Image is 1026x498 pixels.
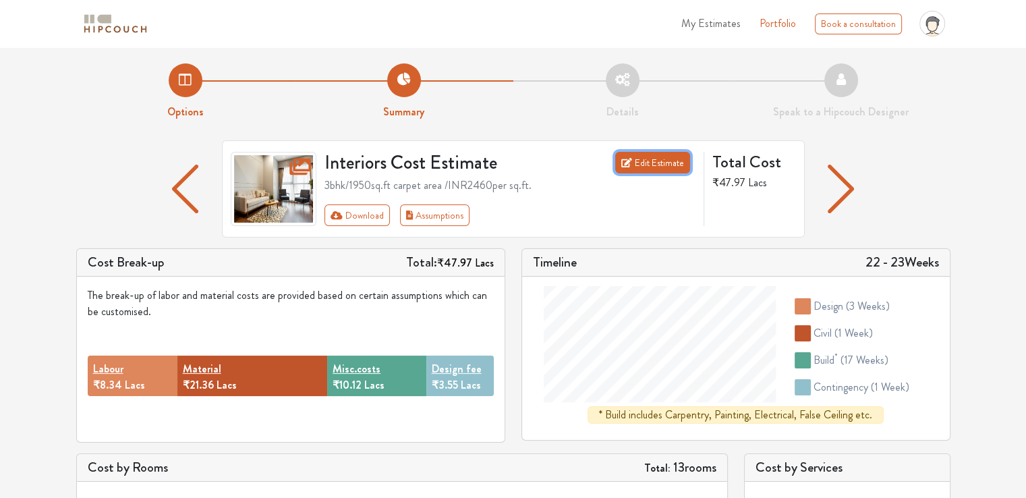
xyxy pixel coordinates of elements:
[773,104,909,119] strong: Speak to a Hipcouch Designer
[681,16,741,31] span: My Estimates
[588,406,884,424] div: * Build includes Carpentry, Painting, Electrical, False Ceiling etc.
[432,377,458,393] span: ₹3.55
[475,255,494,271] span: Lacs
[172,165,198,213] img: arrow left
[865,254,939,271] h5: 22 - 23 Weeks
[760,16,796,32] a: Portfolio
[828,165,854,213] img: arrow left
[183,361,221,377] button: Material
[364,377,384,393] span: Lacs
[437,255,472,271] span: ₹47.97
[82,12,149,36] img: logo-horizontal.svg
[231,152,317,226] img: gallery
[93,361,123,377] button: Labour
[756,460,939,476] h5: Cost by Services
[324,204,390,226] button: Download
[324,177,695,194] div: 3bhk / 1950 sq.ft carpet area /INR 2460 per sq.ft.
[316,152,574,175] h3: Interiors Cost Estimate
[644,460,671,476] strong: Total:
[125,377,145,393] span: Lacs
[814,379,909,395] div: contingency
[88,460,168,476] h5: Cost by Rooms
[82,9,149,39] span: logo-horizontal.svg
[814,325,873,341] div: civil
[871,379,909,395] span: ( 1 week )
[644,460,716,476] h5: 13 rooms
[533,254,577,271] h5: Timeline
[167,104,204,119] strong: Options
[815,13,902,34] div: Book a consultation
[748,175,767,190] span: Lacs
[712,175,745,190] span: ₹47.97
[400,204,470,226] button: Assumptions
[183,377,214,393] span: ₹21.36
[333,361,380,377] button: Misc.costs
[93,377,122,393] span: ₹8.34
[217,377,237,393] span: Lacs
[606,104,639,119] strong: Details
[615,152,690,173] a: Edit Estimate
[88,254,165,271] h5: Cost Break-up
[383,104,424,119] strong: Summary
[432,361,482,377] button: Design fee
[324,204,480,226] div: First group
[406,254,494,271] h5: Total:
[846,298,890,314] span: ( 3 weeks )
[814,352,888,368] div: build
[834,325,873,341] span: ( 1 week )
[461,377,481,393] span: Lacs
[333,377,362,393] span: ₹10.12
[324,204,695,226] div: Toolbar with button groups
[712,152,793,172] h4: Total Cost
[814,298,890,314] div: design
[840,352,888,368] span: ( 17 weeks )
[88,287,494,320] div: The break-up of labor and material costs are provided based on certain assumptions which can be c...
